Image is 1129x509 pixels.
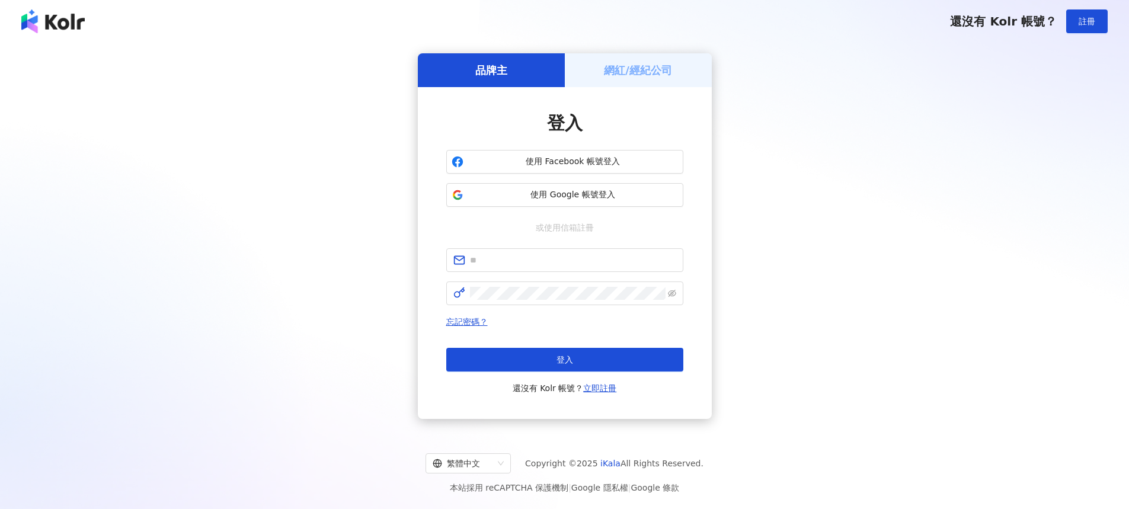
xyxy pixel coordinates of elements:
button: 註冊 [1066,9,1108,33]
a: 立即註冊 [583,383,616,393]
span: eye-invisible [668,289,676,297]
span: 或使用信箱註冊 [527,221,602,234]
div: 繁體中文 [433,454,493,473]
img: logo [21,9,85,33]
a: iKala [600,459,621,468]
a: 忘記密碼？ [446,317,488,326]
span: | [568,483,571,492]
a: Google 條款 [631,483,679,492]
span: 登入 [547,113,583,133]
span: Copyright © 2025 All Rights Reserved. [525,456,703,470]
span: 本站採用 reCAPTCHA 保護機制 [450,481,679,495]
span: 還沒有 Kolr 帳號？ [950,14,1057,28]
span: 使用 Facebook 帳號登入 [468,156,678,168]
h5: 網紅/經紀公司 [604,63,672,78]
h5: 品牌主 [475,63,507,78]
span: 使用 Google 帳號登入 [468,189,678,201]
span: 還沒有 Kolr 帳號？ [513,381,617,395]
button: 登入 [446,348,683,372]
a: Google 隱私權 [571,483,628,492]
span: 登入 [556,355,573,364]
button: 使用 Facebook 帳號登入 [446,150,683,174]
span: 註冊 [1079,17,1095,26]
span: | [628,483,631,492]
button: 使用 Google 帳號登入 [446,183,683,207]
